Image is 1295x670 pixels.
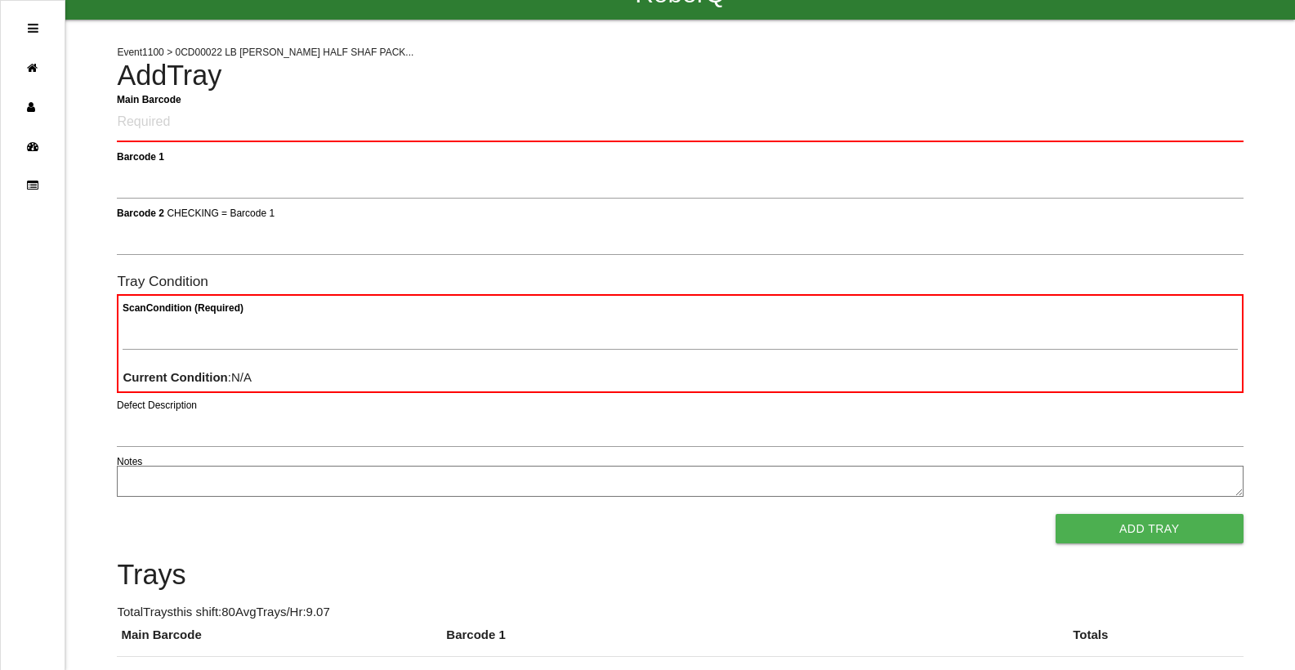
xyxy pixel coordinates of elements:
label: Notes [117,454,142,469]
h4: Add Tray [117,60,1243,92]
input: Required [117,104,1243,142]
th: Main Barcode [117,626,442,657]
b: Scan Condition (Required) [123,302,243,314]
span: Event 1100 > 0CD00022 LB [PERSON_NAME] HALF SHAF PACK... [117,47,413,58]
span: : N/A [123,370,252,384]
button: Add Tray [1056,514,1244,543]
b: Main Barcode [117,93,181,105]
div: Open [28,9,38,48]
label: Defect Description [117,398,197,413]
p: Total Trays this shift: 80 Avg Trays /Hr: 9.07 [117,603,1243,622]
h6: Tray Condition [117,274,1243,289]
b: Current Condition [123,370,227,384]
b: Barcode 1 [117,150,164,162]
span: CHECKING = Barcode 1 [167,207,275,218]
b: Barcode 2 [117,207,164,218]
th: Totals [1069,626,1243,657]
h4: Trays [117,560,1243,591]
th: Barcode 1 [442,626,1069,657]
